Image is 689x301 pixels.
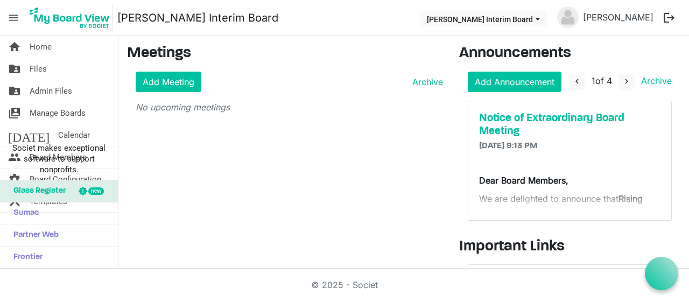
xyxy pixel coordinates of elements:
[127,45,443,63] h3: Meetings
[136,101,443,114] p: No upcoming meetings
[88,187,104,195] div: new
[579,6,658,28] a: [PERSON_NAME]
[619,74,634,90] button: navigate_next
[8,180,66,202] span: Glass Register
[8,247,43,268] span: Frontier
[30,80,72,102] span: Admin Files
[8,102,21,124] span: switch_account
[8,124,50,146] span: [DATE]
[8,80,21,102] span: folder_shared
[479,175,568,186] strong: Dear Board Members,
[420,11,547,26] button: RICCA Interim Board dropdownbutton
[5,143,113,175] span: Societ makes exceptional software to support nonprofits.
[3,8,24,28] span: menu
[637,75,672,86] a: Archive
[479,142,538,150] span: [DATE] 9:13 PM
[8,202,39,224] span: Sumac
[479,112,660,138] a: Notice of Extraordinary Board Meeting
[468,72,561,92] a: Add Announcement
[30,36,52,58] span: Home
[8,36,21,58] span: home
[408,75,443,88] a: Archive
[30,102,86,124] span: Manage Boards
[459,45,680,63] h3: Announcements
[592,75,595,86] span: 1
[557,6,579,28] img: no-profile-picture.svg
[658,6,680,29] button: logout
[622,76,631,86] span: navigate_next
[572,76,582,86] span: navigate_before
[592,75,612,86] span: of 4
[8,225,59,246] span: Partner Web
[26,4,117,31] a: My Board View Logo
[26,4,113,31] img: My Board View Logo
[459,238,680,256] h3: Important Links
[8,58,21,80] span: folder_shared
[570,74,585,90] button: navigate_before
[30,58,47,80] span: Files
[311,279,378,290] a: © 2025 - Societ
[479,192,660,283] p: We are delighted to announce that has officially been , and we have received our registration cer...
[58,124,90,146] span: Calendar
[136,72,201,92] a: Add Meeting
[117,7,278,29] a: [PERSON_NAME] Interim Board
